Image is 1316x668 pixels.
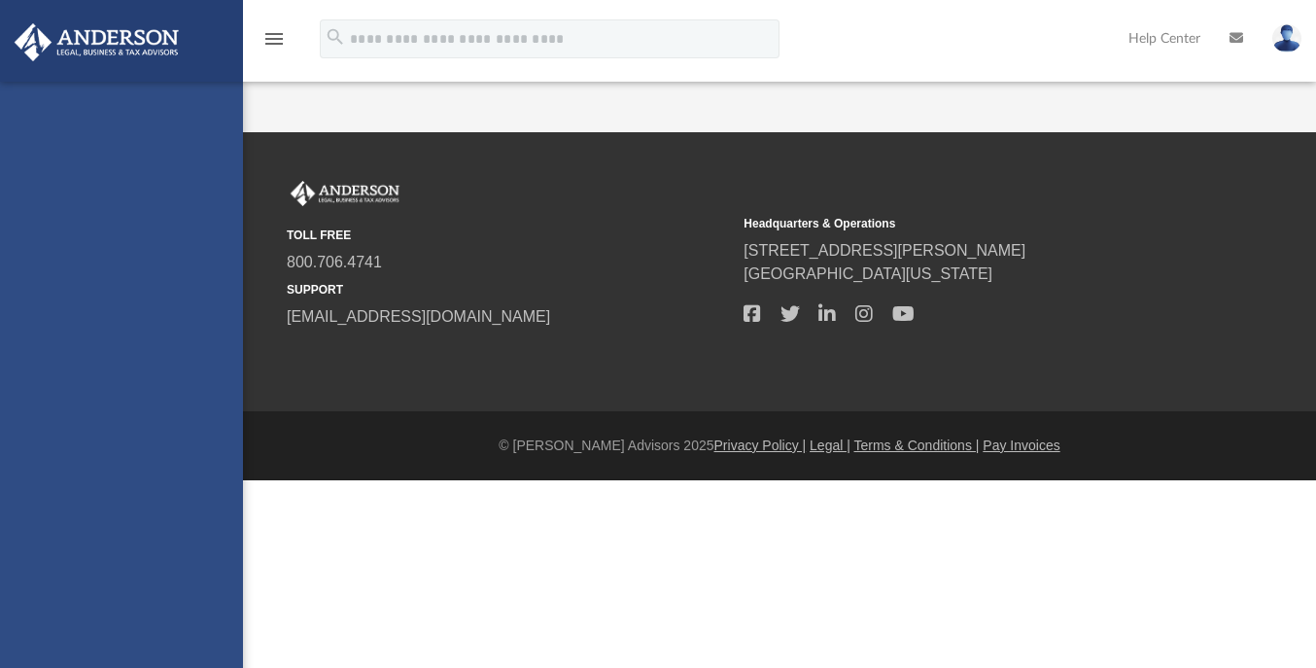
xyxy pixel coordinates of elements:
small: TOLL FREE [287,227,730,244]
a: 800.706.4741 [287,254,382,270]
a: Pay Invoices [983,438,1059,453]
a: [GEOGRAPHIC_DATA][US_STATE] [744,265,992,282]
small: Headquarters & Operations [744,215,1187,232]
small: SUPPORT [287,281,730,299]
img: Anderson Advisors Platinum Portal [287,181,403,206]
img: User Pic [1272,24,1301,53]
div: © [PERSON_NAME] Advisors 2025 [243,436,1316,456]
a: menu [262,37,286,51]
img: Anderson Advisors Platinum Portal [9,23,185,61]
a: Legal | [810,438,850,453]
a: [STREET_ADDRESS][PERSON_NAME] [744,242,1025,259]
a: Terms & Conditions | [854,438,980,453]
a: Privacy Policy | [714,438,807,453]
a: [EMAIL_ADDRESS][DOMAIN_NAME] [287,308,550,325]
i: menu [262,27,286,51]
i: search [325,26,346,48]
